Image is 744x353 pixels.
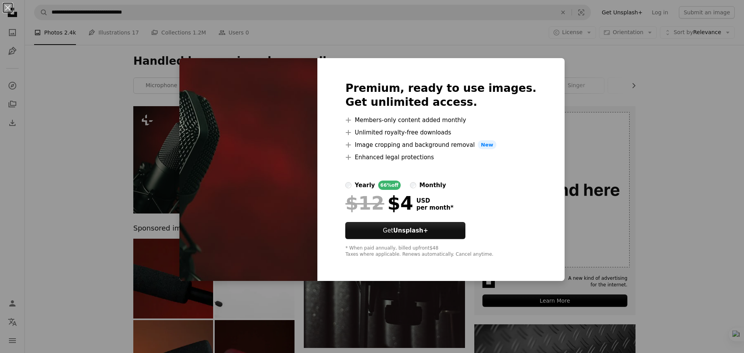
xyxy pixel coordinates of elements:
button: GetUnsplash+ [345,222,465,239]
img: premium_photo-1664195074868-62ad1a74157c [179,58,317,281]
li: Enhanced legal protections [345,153,536,162]
div: * When paid annually, billed upfront $48 Taxes where applicable. Renews automatically. Cancel any... [345,245,536,258]
div: 66% off [378,181,401,190]
div: $4 [345,193,413,213]
span: $12 [345,193,384,213]
strong: Unsplash+ [393,227,428,234]
span: per month * [416,204,453,211]
div: yearly [355,181,375,190]
h2: Premium, ready to use images. Get unlimited access. [345,81,536,109]
li: Image cropping and background removal [345,140,536,150]
li: Unlimited royalty-free downloads [345,128,536,137]
li: Members-only content added monthly [345,115,536,125]
div: monthly [419,181,446,190]
input: monthly [410,182,416,188]
span: New [478,140,496,150]
input: yearly66%off [345,182,351,188]
span: USD [416,197,453,204]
